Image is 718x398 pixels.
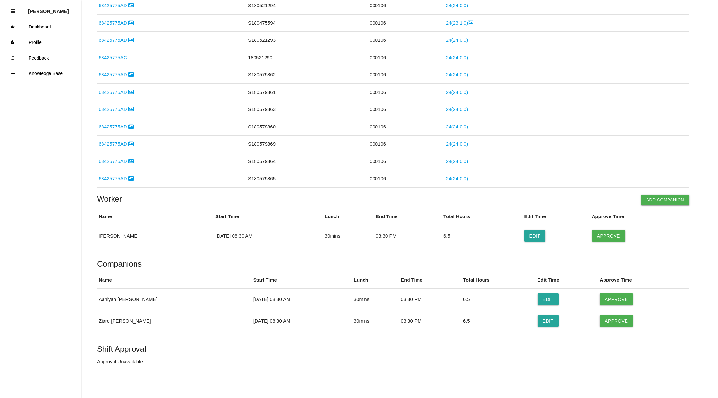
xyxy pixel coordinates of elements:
td: S180579869 [246,136,368,153]
i: Image Inside [128,72,134,77]
a: Feedback [0,50,81,66]
i: Image Inside [128,107,134,112]
td: S180579860 [246,118,368,136]
a: 24(23,1,0) [446,20,473,26]
th: Edit Time [523,208,590,225]
a: 68425775AD [99,3,134,8]
td: [DATE] 08:30 AM [252,289,352,310]
i: Image Inside [128,3,134,8]
i: Image Inside [128,38,134,42]
button: Add Companion [641,195,689,205]
td: 03:30 PM [399,289,462,310]
a: 68425775AD [99,106,134,112]
a: 24(24,0,0) [446,89,468,95]
a: Profile [0,35,81,50]
a: Dashboard [0,19,81,35]
a: 68425775AD [99,159,134,164]
th: Start Time [252,271,352,289]
a: 68425775AD [99,124,134,129]
a: 24(24,0,0) [446,37,468,43]
th: Start Time [214,208,323,225]
button: Edit [524,230,546,242]
a: 68425775AD [99,141,134,147]
td: S180579861 [246,83,368,101]
h4: Worker [97,195,689,203]
td: S180579864 [246,153,368,170]
th: Total Hours [462,271,536,289]
h5: Companions [97,260,689,268]
td: 30 mins [352,289,399,310]
i: Image Inside [128,124,134,129]
button: Edit [538,315,559,327]
td: 6.5 [462,289,536,310]
td: S180475594 [246,14,368,32]
i: Image Inside [128,159,134,164]
td: 6.5 [462,310,536,332]
a: 68425775AD [99,176,134,181]
th: Edit Time [536,271,598,289]
th: Lunch [323,208,374,225]
td: 000106 [368,153,444,170]
td: Ziare [PERSON_NAME] [97,310,252,332]
td: S180579865 [246,170,368,188]
i: Image Inside [128,176,134,181]
th: Lunch [352,271,399,289]
td: 000106 [368,101,444,118]
td: [PERSON_NAME] [97,225,214,247]
p: Approval Unavailable [97,358,689,366]
td: [DATE] 08:30 AM [252,310,352,332]
th: Name [97,271,252,289]
a: 68425775AC [99,55,127,60]
td: Aaniyah [PERSON_NAME] [97,289,252,310]
a: 24(24,0,0) [446,3,468,8]
td: 000106 [368,32,444,49]
td: 30 mins [352,310,399,332]
div: Close [11,4,15,19]
a: 24(24,0,0) [446,72,468,77]
td: 03:30 PM [399,310,462,332]
td: [DATE] 08:30 AM [214,225,323,247]
td: 000106 [368,118,444,136]
a: 24(24,0,0) [446,55,468,60]
th: Total Hours [442,208,523,225]
td: 000106 [368,66,444,84]
td: 30 mins [323,225,374,247]
th: End Time [399,271,462,289]
td: 000106 [368,49,444,66]
td: S180521293 [246,32,368,49]
a: 24(24,0,0) [446,141,468,147]
td: 000106 [368,136,444,153]
h5: Shift Approval [97,345,689,353]
button: Approve [592,230,625,242]
td: 000106 [368,170,444,188]
a: 68425775AD [99,20,134,26]
i: Image Inside [128,90,134,94]
button: Approve [600,315,633,327]
td: S180579862 [246,66,368,84]
a: 68425775AD [99,72,134,77]
a: 24(24,0,0) [446,176,468,181]
td: S180579863 [246,101,368,118]
td: 180521290 [246,49,368,66]
a: 68425775AD [99,37,134,43]
i: Image Inside [128,20,134,25]
a: Knowledge Base [0,66,81,81]
button: Approve [600,293,633,305]
a: 24(24,0,0) [446,124,468,129]
i: Image Inside [128,141,134,146]
td: 03:30 PM [374,225,442,247]
th: End Time [374,208,442,225]
th: Approve Time [598,271,689,289]
button: Edit [538,293,559,305]
td: 000106 [368,14,444,32]
td: 000106 [368,83,444,101]
p: Diana Harris [28,4,69,14]
th: Name [97,208,214,225]
th: Approve Time [590,208,690,225]
a: 24(24,0,0) [446,106,468,112]
i: Image Inside [468,20,473,25]
td: 6.5 [442,225,523,247]
a: 24(24,0,0) [446,159,468,164]
a: 68425775AD [99,89,134,95]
